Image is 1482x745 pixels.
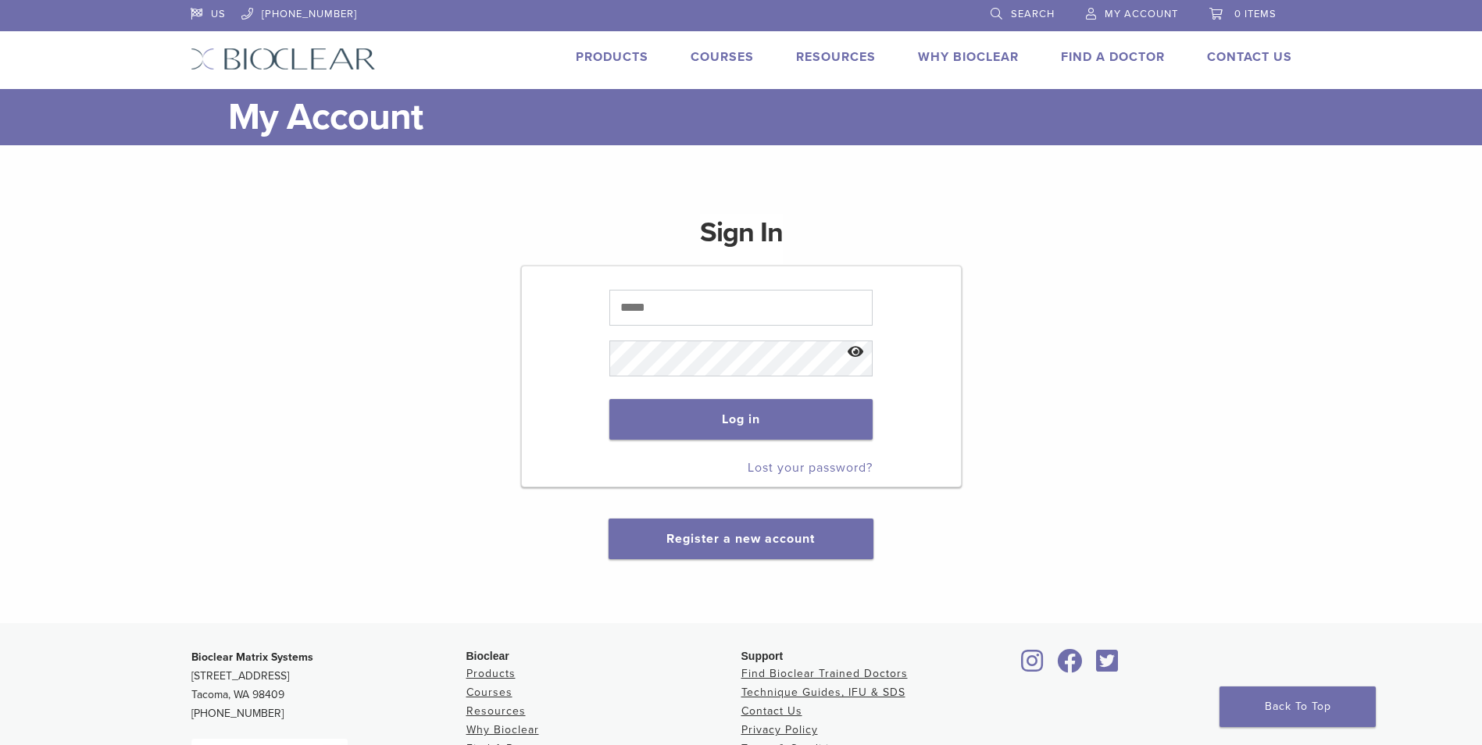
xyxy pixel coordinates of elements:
a: Contact Us [1207,49,1292,65]
a: Technique Guides, IFU & SDS [741,686,905,699]
strong: Bioclear Matrix Systems [191,651,313,664]
a: Privacy Policy [741,723,818,736]
span: 0 items [1234,8,1277,20]
a: Find A Doctor [1061,49,1165,65]
button: Register a new account [609,519,873,559]
span: My Account [1105,8,1178,20]
a: Lost your password? [748,460,873,476]
span: Support [741,650,784,662]
p: [STREET_ADDRESS] Tacoma, WA 98409 [PHONE_NUMBER] [191,648,466,723]
a: Courses [691,49,754,65]
a: Bioclear [1091,658,1124,674]
a: Bioclear [1016,658,1049,674]
a: Why Bioclear [466,723,539,736]
a: Bioclear [1052,658,1088,674]
span: Search [1011,8,1055,20]
a: Products [466,667,516,680]
a: Courses [466,686,512,699]
img: Bioclear [191,48,376,70]
button: Show password [839,333,873,372]
a: Why Bioclear [918,49,1019,65]
span: Bioclear [466,650,509,662]
a: Contact Us [741,704,802,718]
a: Products [576,49,648,65]
button: Log in [609,399,873,440]
h1: My Account [228,89,1292,145]
a: Back To Top [1220,686,1376,727]
a: Find Bioclear Trained Doctors [741,667,908,680]
a: Resources [466,704,526,718]
a: Register a new account [666,531,815,547]
h1: Sign In [700,214,783,264]
a: Resources [796,49,876,65]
